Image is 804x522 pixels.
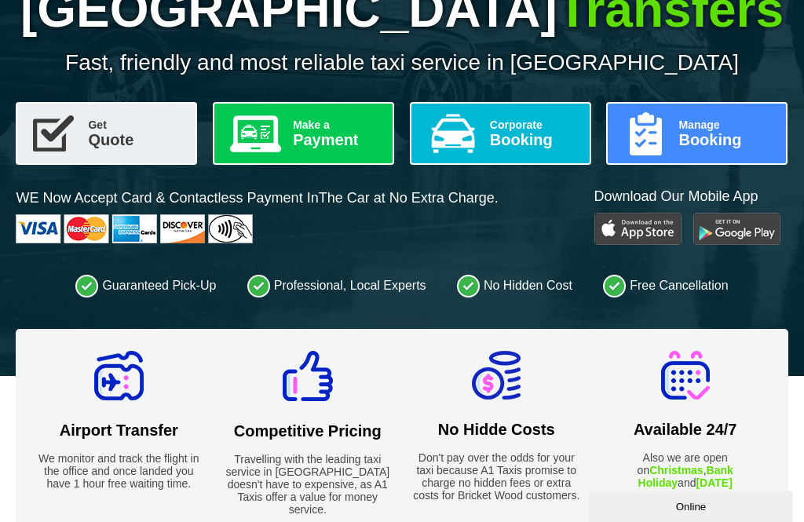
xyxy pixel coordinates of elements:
[693,213,780,245] img: Google Play
[603,274,728,298] li: Free Cancellation
[649,464,703,476] strong: Christmas
[213,102,394,165] a: Make aPayment
[16,102,197,165] a: GetQuote
[16,214,253,243] img: Cards
[638,464,733,489] strong: Bank Holiday
[88,119,183,130] span: Get
[283,351,333,401] img: Competitive Pricing Icon
[409,421,583,439] h2: No Hidde Costs
[247,274,426,298] li: Professional, Local Experts
[589,487,796,522] iframe: chat widget
[31,452,206,490] p: We monitor and track the flight in the office and once landed you have 1 hour free waiting time.
[696,476,732,489] strong: [DATE]
[16,188,498,208] p: WE Now Accept Card & Contactless Payment In
[75,274,216,298] li: Guaranteed Pick-Up
[94,351,144,400] img: Airport Transfer Icon
[606,102,788,165] a: ManageBooking
[598,421,773,439] h2: Available 24/7
[319,190,499,206] span: The Car at No Extra Charge.
[16,50,788,75] p: Fast, friendly and most reliable taxi service in [GEOGRAPHIC_DATA]
[409,451,583,502] p: Don't pay over the odds for your taxi because A1 Taxis promise to charge no hidden fees or extra ...
[678,119,773,130] span: Manage
[293,119,380,130] span: Make a
[31,422,206,440] h2: Airport Transfer
[490,119,577,130] span: Corporate
[661,351,710,400] img: Available 24/7 Icon
[594,213,682,245] img: Play Store
[410,102,591,165] a: CorporateBooking
[457,274,572,298] li: No Hidden Cost
[472,351,521,400] img: No Hidde Costs Icon
[221,453,395,516] p: Travelling with the leading taxi service in [GEOGRAPHIC_DATA] doesn't have to expensive, as A1 Ta...
[594,187,788,206] p: Download Our Mobile App
[221,422,395,440] h2: Competitive Pricing
[598,451,773,489] p: Also we are open on , and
